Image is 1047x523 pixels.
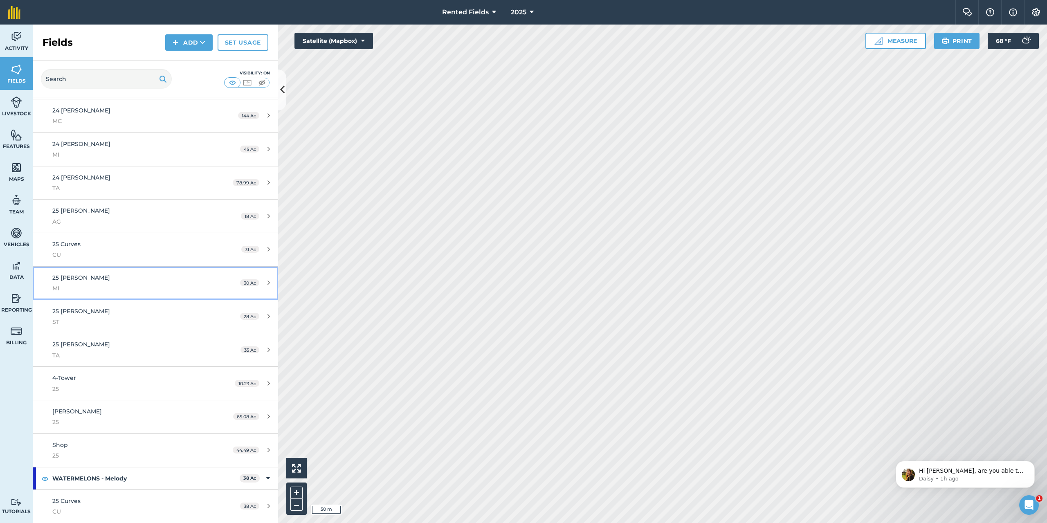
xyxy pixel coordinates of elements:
[1019,495,1039,515] iframe: Intercom live chat
[874,37,883,45] img: Ruler icon
[241,246,259,253] span: 31 Ac
[52,341,110,348] span: 25 [PERSON_NAME]
[240,313,259,320] span: 28 Ac
[241,213,259,220] span: 18 Ac
[52,117,206,126] span: MC
[11,63,22,76] img: svg+xml;base64,PHN2ZyB4bWxucz0iaHR0cDovL3d3dy53My5vcmcvMjAwMC9zdmciIHdpZHRoPSI1NiIgaGVpZ2h0PSI2MC...
[1018,33,1034,49] img: svg+xml;base64,PD94bWwgdmVyc2lvbj0iMS4wIiBlbmNvZGluZz0idXRmLTgiPz4KPCEtLSBHZW5lcmF0b3I6IEFkb2JlIE...
[52,150,206,159] span: MI
[243,475,256,481] strong: 38 Ac
[173,38,178,47] img: svg+xml;base64,PHN2ZyB4bWxucz0iaHR0cDovL3d3dy53My5vcmcvMjAwMC9zdmciIHdpZHRoPSIxNCIgaGVpZ2h0PSIyNC...
[52,107,110,114] span: 24 [PERSON_NAME]
[233,413,259,420] span: 65.08 Ac
[33,99,278,132] a: 24 [PERSON_NAME]MC144 Ac
[52,308,110,315] span: 25 [PERSON_NAME]
[235,380,259,387] span: 10.23 Ac
[165,34,213,51] button: Add
[33,133,278,166] a: 24 [PERSON_NAME]MI45 Ac
[290,487,303,499] button: +
[962,8,972,16] img: Two speech bubbles overlapping with the left bubble in the forefront
[11,325,22,337] img: svg+xml;base64,PD94bWwgdmVyc2lvbj0iMS4wIiBlbmNvZGluZz0idXRmLTgiPz4KPCEtLSBHZW5lcmF0b3I6IEFkb2JlIE...
[1009,7,1017,17] img: svg+xml;base64,PHN2ZyB4bWxucz0iaHR0cDovL3d3dy53My5vcmcvMjAwMC9zdmciIHdpZHRoPSIxNyIgaGVpZ2h0PSIxNy...
[11,31,22,43] img: svg+xml;base64,PD94bWwgdmVyc2lvbj0iMS4wIiBlbmNvZGluZz0idXRmLTgiPz4KPCEtLSBHZW5lcmF0b3I6IEFkb2JlIE...
[33,400,278,433] a: [PERSON_NAME]2565.08 Ac
[227,79,238,87] img: svg+xml;base64,PHN2ZyB4bWxucz0iaHR0cDovL3d3dy53My5vcmcvMjAwMC9zdmciIHdpZHRoPSI1MCIgaGVpZ2h0PSI0MC...
[52,174,110,181] span: 24 [PERSON_NAME]
[52,240,81,248] span: 25 Curves
[11,498,22,506] img: svg+xml;base64,PD94bWwgdmVyc2lvbj0iMS4wIiBlbmNvZGluZz0idXRmLTgiPz4KPCEtLSBHZW5lcmF0b3I6IEFkb2JlIE...
[52,317,206,326] span: ST
[240,279,259,286] span: 30 Ac
[11,194,22,207] img: svg+xml;base64,PD94bWwgdmVyc2lvbj0iMS4wIiBlbmNvZGluZz0idXRmLTgiPz4KPCEtLSBHZW5lcmF0b3I6IEFkb2JlIE...
[159,74,167,84] img: svg+xml;base64,PHN2ZyB4bWxucz0iaHR0cDovL3d3dy53My5vcmcvMjAwMC9zdmciIHdpZHRoPSIxOSIgaGVpZ2h0PSIyNC...
[52,274,110,281] span: 25 [PERSON_NAME]
[33,300,278,333] a: 25 [PERSON_NAME]ST28 Ac
[985,8,995,16] img: A question mark icon
[233,179,259,186] span: 78.99 Ac
[941,36,949,46] img: svg+xml;base64,PHN2ZyB4bWxucz0iaHR0cDovL3d3dy53My5vcmcvMjAwMC9zdmciIHdpZHRoPSIxOSIgaGVpZ2h0PSIyNC...
[52,408,102,415] span: [PERSON_NAME]
[11,129,22,141] img: svg+xml;base64,PHN2ZyB4bWxucz0iaHR0cDovL3d3dy53My5vcmcvMjAwMC9zdmciIHdpZHRoPSI1NiIgaGVpZ2h0PSI2MC...
[33,467,278,489] div: WATERMELONS - Melody38 Ac
[52,217,206,226] span: AG
[33,367,278,400] a: 4-Tower2510.23 Ac
[511,7,526,17] span: 2025
[996,33,1011,49] span: 68 ° F
[52,467,240,489] strong: WATERMELONS - Melody
[52,250,206,259] span: CU
[52,140,110,148] span: 24 [PERSON_NAME]
[11,96,22,108] img: svg+xml;base64,PD94bWwgdmVyc2lvbj0iMS4wIiBlbmNvZGluZz0idXRmLTgiPz4KPCEtLSBHZW5lcmF0b3I6IEFkb2JlIE...
[240,146,259,153] span: 45 Ac
[33,333,278,366] a: 25 [PERSON_NAME]TA35 Ac
[52,507,206,516] span: CU
[240,503,259,510] span: 38 Ac
[11,227,22,239] img: svg+xml;base64,PD94bWwgdmVyc2lvbj0iMS4wIiBlbmNvZGluZz0idXRmLTgiPz4KPCEtLSBHZW5lcmF0b3I6IEFkb2JlIE...
[36,24,140,144] span: Hi [PERSON_NAME], are you able to help by writing a review? ⭐️ Thank you for continuing using fie...
[52,441,68,449] span: Shop
[52,374,76,382] span: 4-Tower
[11,260,22,272] img: svg+xml;base64,PD94bWwgdmVyc2lvbj0iMS4wIiBlbmNvZGluZz0idXRmLTgiPz4KPCEtLSBHZW5lcmF0b3I6IEFkb2JlIE...
[290,499,303,511] button: –
[33,200,278,233] a: 25 [PERSON_NAME]AG18 Ac
[52,351,206,360] span: TA
[883,444,1047,501] iframe: Intercom notifications message
[218,34,268,51] a: Set usage
[33,267,278,300] a: 25 [PERSON_NAME]MI30 Ac
[52,384,206,393] span: 25
[43,36,73,49] h2: Fields
[52,207,110,214] span: 25 [PERSON_NAME]
[934,33,980,49] button: Print
[292,464,301,473] img: Four arrows, one pointing top left, one top right, one bottom right and the last bottom left
[41,474,49,483] img: svg+xml;base64,PHN2ZyB4bWxucz0iaHR0cDovL3d3dy53My5vcmcvMjAwMC9zdmciIHdpZHRoPSIxOCIgaGVpZ2h0PSIyNC...
[238,112,259,119] span: 144 Ac
[11,292,22,305] img: svg+xml;base64,PD94bWwgdmVyc2lvbj0iMS4wIiBlbmNvZGluZz0idXRmLTgiPz4KPCEtLSBHZW5lcmF0b3I6IEFkb2JlIE...
[1031,8,1041,16] img: A cog icon
[240,346,259,353] span: 35 Ac
[233,447,259,453] span: 44.49 Ac
[52,451,206,460] span: 25
[52,418,206,426] span: 25
[224,70,270,76] div: Visibility: On
[442,7,489,17] span: Rented Fields
[257,79,267,87] img: svg+xml;base64,PHN2ZyB4bWxucz0iaHR0cDovL3d3dy53My5vcmcvMjAwMC9zdmciIHdpZHRoPSI1MCIgaGVpZ2h0PSI0MC...
[52,497,81,505] span: 25 Curves
[41,69,172,89] input: Search
[33,490,278,523] a: 25 CurvesCU38 Ac
[33,434,278,467] a: Shop2544.49 Ac
[33,233,278,266] a: 25 CurvesCU31 Ac
[52,284,206,293] span: MI
[52,184,206,193] span: TA
[11,162,22,174] img: svg+xml;base64,PHN2ZyB4bWxucz0iaHR0cDovL3d3dy53My5vcmcvMjAwMC9zdmciIHdpZHRoPSI1NiIgaGVpZ2h0PSI2MC...
[242,79,252,87] img: svg+xml;base64,PHN2ZyB4bWxucz0iaHR0cDovL3d3dy53My5vcmcvMjAwMC9zdmciIHdpZHRoPSI1MCIgaGVpZ2h0PSI0MC...
[1036,495,1043,502] span: 1
[865,33,926,49] button: Measure
[33,166,278,200] a: 24 [PERSON_NAME]TA78.99 Ac
[8,6,20,19] img: fieldmargin Logo
[36,31,141,39] p: Message from Daisy, sent 1h ago
[294,33,373,49] button: Satellite (Mapbox)
[988,33,1039,49] button: 68 °F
